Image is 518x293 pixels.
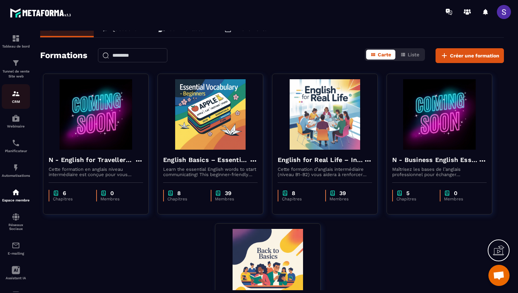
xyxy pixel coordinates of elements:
[2,158,30,183] a: automationsautomationsAutomatisations
[2,198,30,202] p: Espace membre
[49,167,143,177] p: Cette formation en anglais niveau intermédiaire est conçue pour vous rendre à l’aise à l’étranger...
[158,74,272,223] a: formation-backgroundEnglish Basics – Essential Vocabulary for BeginnersLearn the essential Englis...
[488,265,510,286] div: Ouvrir le chat
[436,48,504,63] button: Créer une formation
[167,197,204,201] p: Chapitres
[2,149,30,153] p: Planificateur
[282,190,288,197] img: chapter
[100,197,136,201] p: Membres
[12,139,20,147] img: scheduler
[387,74,501,223] a: formation-backgroundN - Business English Essentials – Communicate with ConfidenceMaîtrisez les ba...
[12,241,20,250] img: email
[392,155,478,165] h4: N - Business English Essentials – Communicate with Confidence
[49,79,143,150] img: formation-background
[2,29,30,54] a: formationformationTableau de bord
[2,100,30,104] p: CRM
[329,190,336,197] img: chapter
[163,79,258,150] img: formation-background
[2,261,30,285] a: Assistant IA
[2,251,30,255] p: E-mailing
[278,155,364,165] h4: English for Real Life – Intermediate Level
[163,155,249,165] h4: English Basics – Essential Vocabulary for Beginners
[454,190,457,197] p: 0
[43,74,158,223] a: formation-backgroundN - English for Travellers – Intermediate LevelCette formation en anglais niv...
[282,197,318,201] p: Chapitres
[110,190,114,197] p: 0
[378,52,391,57] span: Carte
[366,50,395,60] button: Carte
[408,52,419,57] span: Liste
[12,34,20,43] img: formation
[163,167,258,177] p: Learn the essential English words to start communicating! This beginner-friendly course will help...
[396,50,424,60] button: Liste
[2,174,30,177] p: Automatisations
[12,213,20,221] img: social-network
[225,190,232,197] p: 39
[396,190,403,197] img: chapter
[392,79,487,150] img: formation-background
[49,155,135,165] h4: N - English for Travellers – Intermediate Level
[2,207,30,236] a: social-networksocial-networkRéseaux Sociaux
[2,183,30,207] a: automationsautomationsEspace membre
[2,276,30,280] p: Assistant IA
[292,190,295,197] p: 8
[215,197,251,201] p: Membres
[444,197,480,201] p: Membres
[53,197,89,201] p: Chapitres
[444,190,450,197] img: chapter
[63,190,66,197] p: 6
[2,236,30,261] a: emailemailE-mailing
[2,84,30,109] a: formationformationCRM
[278,167,372,177] p: Cette formation d’anglais intermédiaire (niveau B1-B2) vous aidera à renforcer votre grammaire, e...
[2,124,30,128] p: Webinaire
[12,59,20,67] img: formation
[339,190,346,197] p: 39
[2,133,30,158] a: schedulerschedulerPlanificateur
[2,44,30,48] p: Tableau de bord
[396,197,433,201] p: Chapitres
[392,167,487,177] p: Maîtrisez les bases de l’anglais professionnel pour échanger efficacement par e-mail, téléphone, ...
[12,163,20,172] img: automations
[2,109,30,133] a: automationsautomationsWebinaire
[215,190,221,197] img: chapter
[53,190,59,197] img: chapter
[272,74,387,223] a: formation-backgroundEnglish for Real Life – Intermediate LevelCette formation d’anglais intermédi...
[2,69,30,79] p: Tunnel de vente Site web
[10,6,73,19] img: logo
[40,48,87,63] h2: Formations
[177,190,181,197] p: 8
[12,114,20,123] img: automations
[100,190,107,197] img: chapter
[2,54,30,84] a: formationformationTunnel de vente Site web
[2,223,30,231] p: Réseaux Sociaux
[329,197,365,201] p: Membres
[406,190,409,197] p: 5
[278,79,372,150] img: formation-background
[450,52,499,59] span: Créer une formation
[12,89,20,98] img: formation
[12,188,20,197] img: automations
[167,190,174,197] img: chapter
